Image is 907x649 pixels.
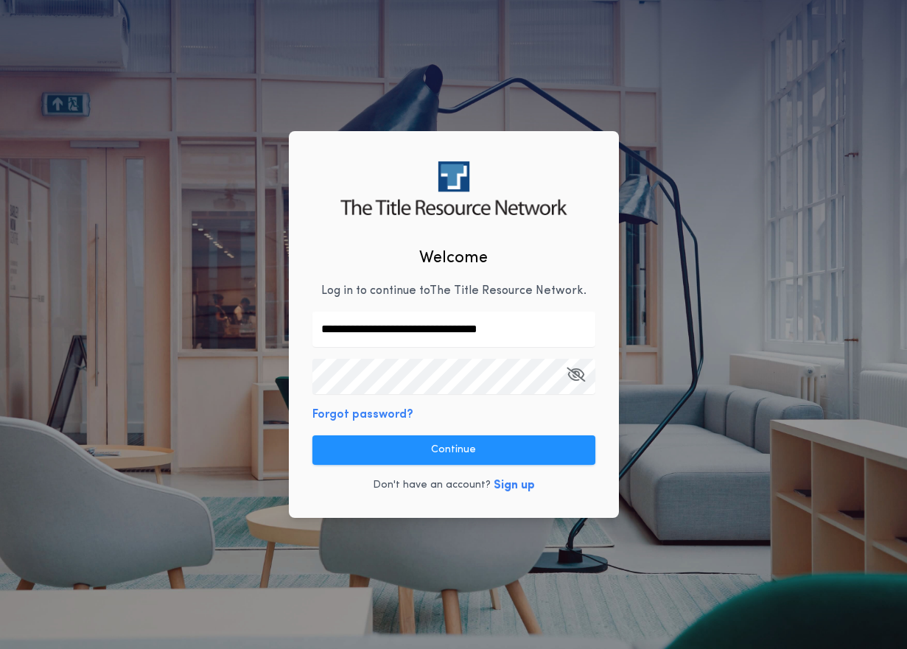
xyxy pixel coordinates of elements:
p: Log in to continue to The Title Resource Network . [321,282,586,300]
button: Forgot password? [312,406,413,424]
p: Don't have an account? [373,478,491,493]
h2: Welcome [419,246,488,270]
button: Continue [312,435,595,465]
button: Sign up [494,477,535,494]
img: logo [340,161,567,215]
